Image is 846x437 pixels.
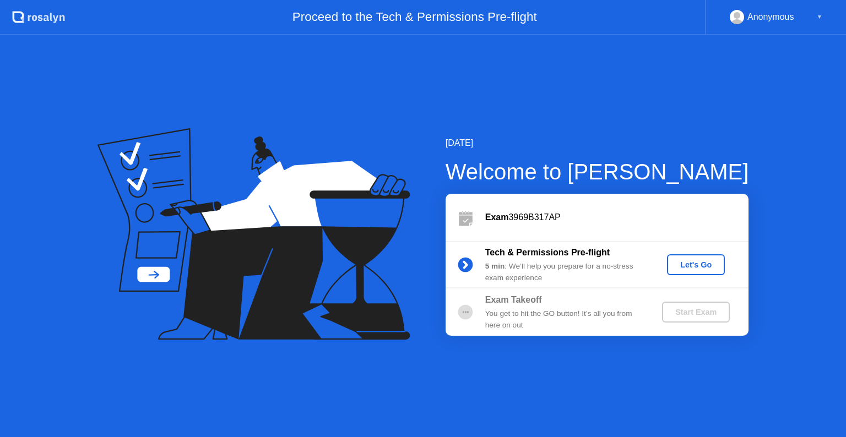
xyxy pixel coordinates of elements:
div: Start Exam [666,308,725,316]
b: Exam Takeoff [485,295,542,304]
div: ▼ [817,10,822,24]
div: [DATE] [446,136,749,150]
div: Let's Go [671,260,720,269]
div: You get to hit the GO button! It’s all you from here on out [485,308,644,331]
div: 3969B317AP [485,211,749,224]
b: 5 min [485,262,505,270]
div: Anonymous [747,10,794,24]
div: Welcome to [PERSON_NAME] [446,155,749,188]
b: Exam [485,212,509,222]
b: Tech & Permissions Pre-flight [485,248,610,257]
div: : We’ll help you prepare for a no-stress exam experience [485,261,644,283]
button: Let's Go [667,254,725,275]
button: Start Exam [662,302,730,323]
